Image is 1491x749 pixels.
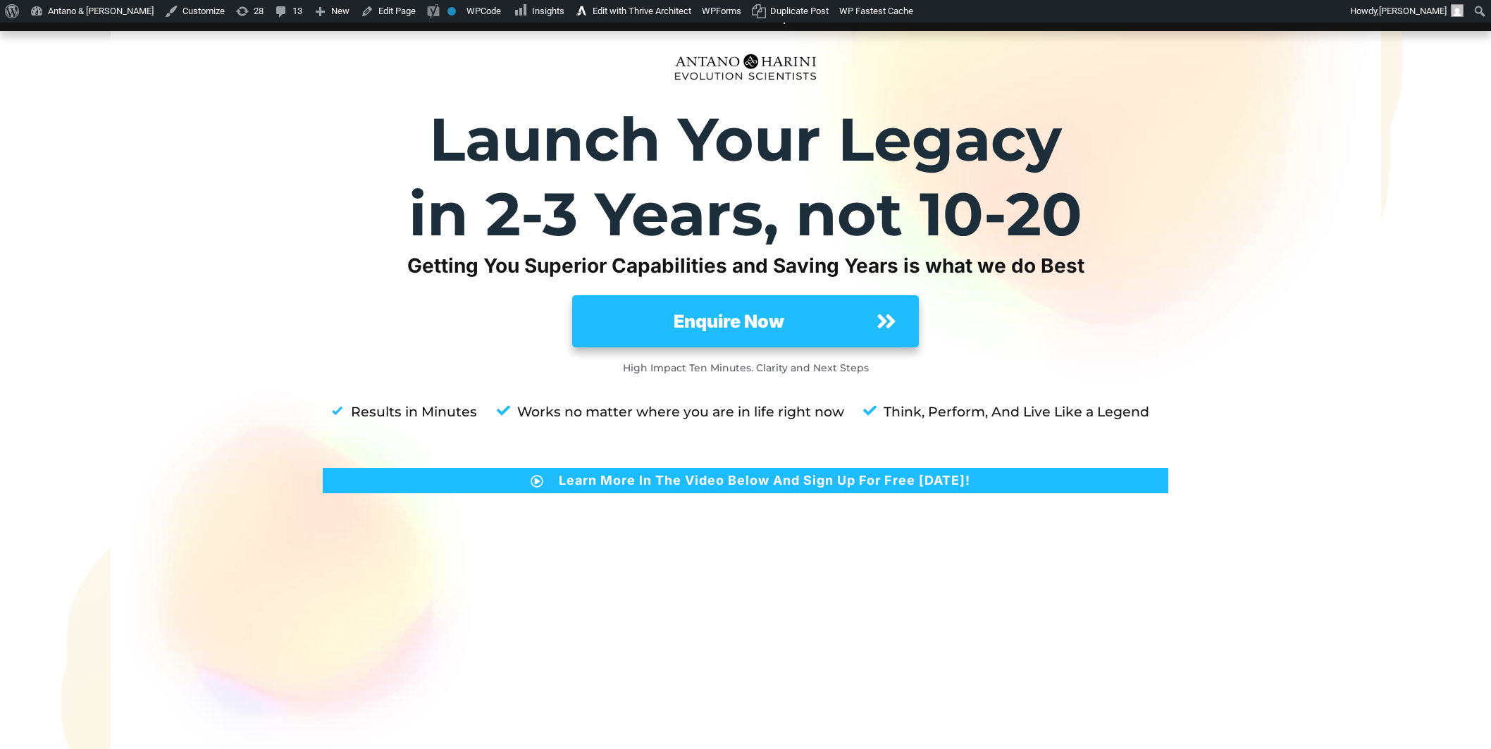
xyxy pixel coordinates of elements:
[517,404,844,420] strong: Works no matter where you are in life right now
[429,103,1062,175] strong: Launch Your Legacy
[674,311,784,332] strong: Enquire Now
[559,473,970,488] strong: Learn More In The Video Below And Sign Up For Free [DATE]!
[409,178,1082,250] strong: in 2-3 Years, not 10-20
[623,361,869,374] strong: High Impact Ten Minutes. Clarity and Next Steps
[572,295,919,347] a: Enquire Now
[884,404,1149,420] strong: Think, Perform, And Live Like a Legend
[668,46,823,88] img: Evolution-Scientist (2)
[1379,6,1447,16] span: [PERSON_NAME]
[407,254,1084,278] strong: Getting You Superior Capabilities and Saving Years is what we do Best
[351,404,477,420] strong: Results in Minutes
